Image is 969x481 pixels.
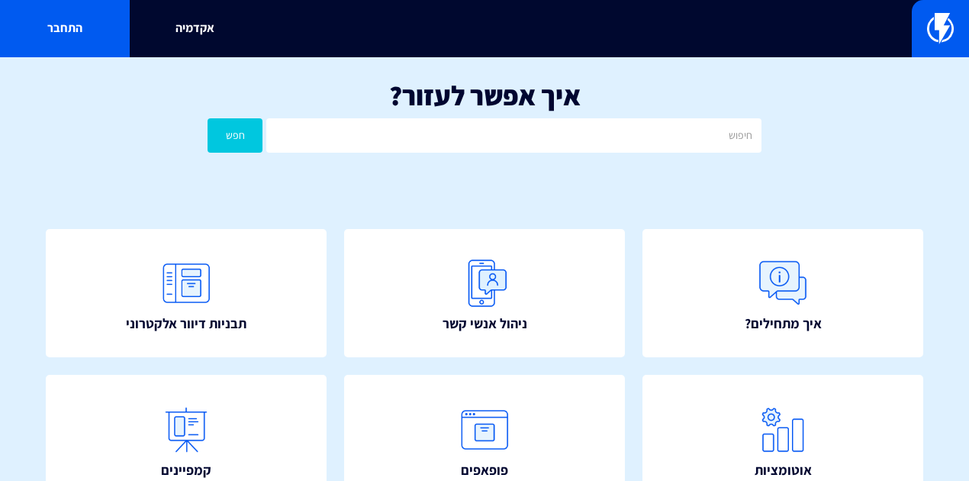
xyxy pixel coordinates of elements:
[208,118,262,153] button: חפש
[23,80,946,111] h1: איך אפשר לעזור?
[461,460,508,480] span: פופאפים
[266,118,761,153] input: חיפוש
[642,229,923,358] a: איך מתחילים?
[443,314,527,334] span: ניהול אנשי קשר
[161,460,211,480] span: קמפיינים
[755,460,812,480] span: אוטומציות
[46,229,327,358] a: תבניות דיוור אלקטרוני
[745,314,822,334] span: איך מתחילים?
[126,314,246,334] span: תבניות דיוור אלקטרוני
[344,229,625,358] a: ניהול אנשי קשר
